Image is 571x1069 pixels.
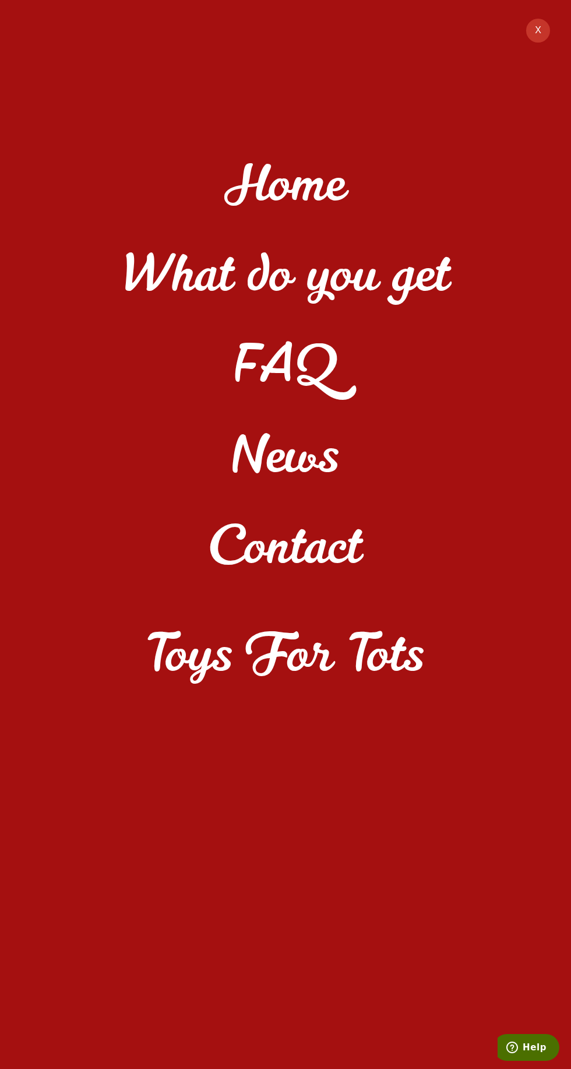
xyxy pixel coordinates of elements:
iframe: Opens a widget where you can find more information [498,1034,559,1063]
a: Toys For Tots [146,596,425,721]
button: X [525,17,551,44]
a: Contact [209,505,362,596]
a: News [231,414,340,505]
a: What do you get [121,233,450,323]
a: Home [225,143,346,233]
a: FAQ [232,324,339,414]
